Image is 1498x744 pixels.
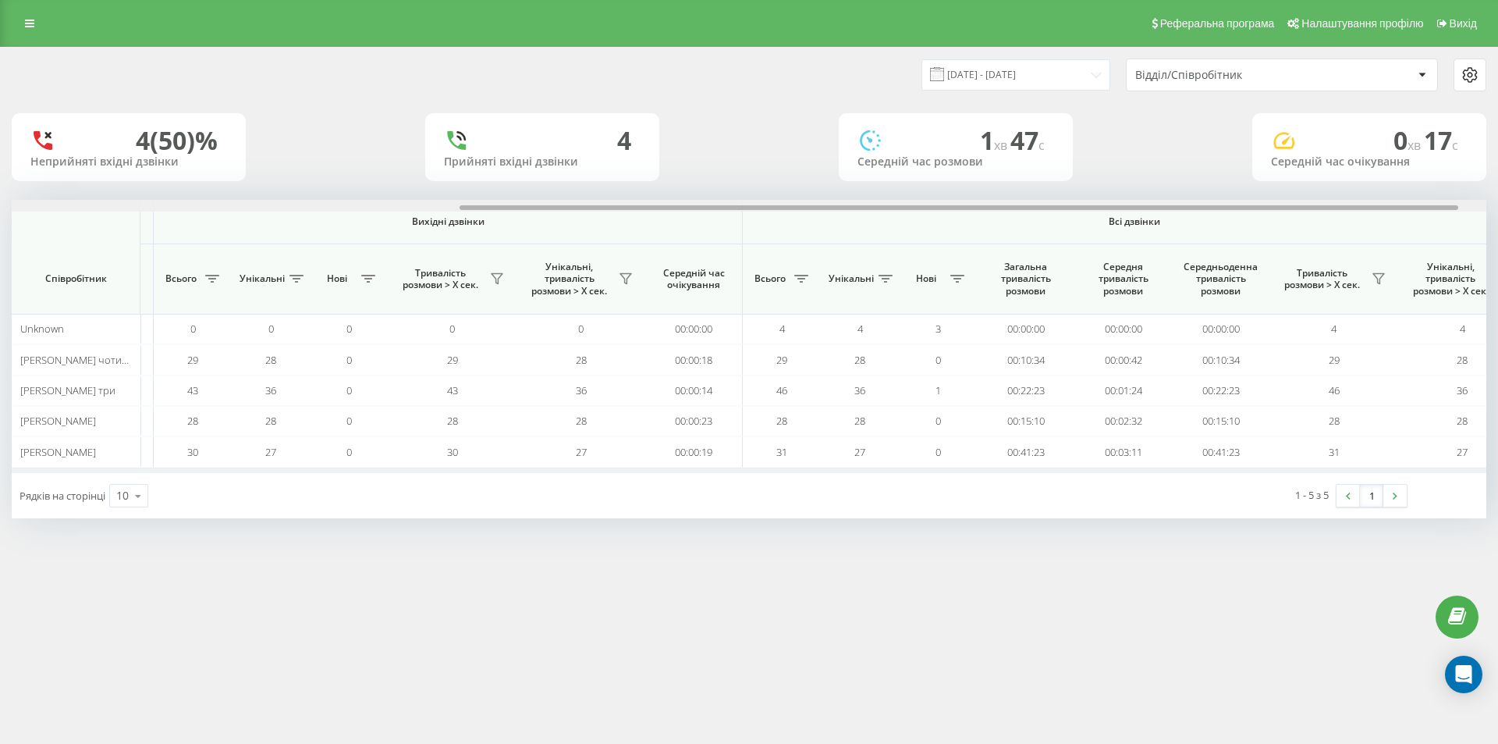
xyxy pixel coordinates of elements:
[346,414,352,428] span: 0
[1135,69,1322,82] div: Відділ/Співробітник
[1329,353,1340,367] span: 29
[576,445,587,459] span: 27
[268,322,274,336] span: 0
[617,126,631,155] div: 4
[977,314,1074,344] td: 00:00:00
[444,155,641,169] div: Прийняті вхідні дзвінки
[1329,445,1340,459] span: 31
[346,353,352,367] span: 0
[20,489,105,503] span: Рядків на сторінці
[20,445,96,459] span: [PERSON_NAME]
[1086,261,1160,297] span: Середня тривалість розмови
[854,383,865,397] span: 36
[447,353,458,367] span: 29
[187,353,198,367] span: 29
[136,126,218,155] div: 4 (50)%
[977,344,1074,375] td: 00:10:34
[524,261,614,297] span: Унікальні, тривалість розмови > Х сек.
[20,414,96,428] span: [PERSON_NAME]
[447,414,458,428] span: 28
[1407,137,1424,154] span: хв
[1406,261,1495,297] span: Унікальні, тривалість розмови > Х сек.
[1457,383,1468,397] span: 36
[1074,406,1172,436] td: 00:02:32
[857,322,863,336] span: 4
[776,414,787,428] span: 28
[1457,445,1468,459] span: 27
[578,322,584,336] span: 0
[576,383,587,397] span: 36
[776,445,787,459] span: 31
[1010,123,1045,157] span: 47
[1160,17,1275,30] span: Реферальна програма
[935,445,941,459] span: 0
[1184,261,1258,297] span: Середньоденна тривалість розмови
[854,445,865,459] span: 27
[1277,267,1367,291] span: Тривалість розмови > Х сек.
[1457,353,1468,367] span: 28
[751,272,790,285] span: Всього
[854,414,865,428] span: 28
[989,261,1063,297] span: Загальна тривалість розмови
[20,353,134,367] span: [PERSON_NAME] чотири
[935,414,941,428] span: 0
[265,383,276,397] span: 36
[447,383,458,397] span: 43
[1172,436,1269,467] td: 00:41:23
[1074,376,1172,406] td: 00:01:24
[789,215,1480,228] span: Всі дзвінки
[907,272,946,285] span: Нові
[935,322,941,336] span: 3
[977,406,1074,436] td: 00:15:10
[977,436,1074,467] td: 00:41:23
[25,272,126,285] span: Співробітник
[1038,137,1045,154] span: c
[645,436,743,467] td: 00:00:19
[854,353,865,367] span: 28
[20,383,115,397] span: [PERSON_NAME] три
[1329,414,1340,428] span: 28
[1457,414,1468,428] span: 28
[935,353,941,367] span: 0
[1393,123,1424,157] span: 0
[30,155,227,169] div: Неприйняті вхідні дзвінки
[1450,17,1477,30] span: Вихід
[265,445,276,459] span: 27
[576,353,587,367] span: 28
[265,353,276,367] span: 28
[1172,344,1269,375] td: 00:10:34
[396,267,485,291] span: Тривалість розмови > Х сек.
[1360,485,1383,507] a: 1
[857,155,1054,169] div: Середній час розмови
[829,272,874,285] span: Унікальні
[449,322,455,336] span: 0
[1172,406,1269,436] td: 00:15:10
[1452,137,1458,154] span: c
[1460,322,1465,336] span: 4
[116,488,129,504] div: 10
[576,414,587,428] span: 28
[187,414,198,428] span: 28
[240,272,285,285] span: Унікальні
[645,344,743,375] td: 00:00:18
[1445,656,1482,693] div: Open Intercom Messenger
[1172,314,1269,344] td: 00:00:00
[1172,376,1269,406] td: 00:22:23
[1074,314,1172,344] td: 00:00:00
[776,383,787,397] span: 46
[162,272,201,285] span: Всього
[187,383,198,397] span: 43
[645,406,743,436] td: 00:00:23
[190,215,706,228] span: Вихідні дзвінки
[346,322,352,336] span: 0
[994,137,1010,154] span: хв
[190,322,196,336] span: 0
[776,353,787,367] span: 29
[1301,17,1423,30] span: Налаштування профілю
[1424,123,1458,157] span: 17
[1295,487,1329,503] div: 1 - 5 з 5
[187,445,198,459] span: 30
[1074,344,1172,375] td: 00:00:42
[1271,155,1468,169] div: Середній час очікування
[346,445,352,459] span: 0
